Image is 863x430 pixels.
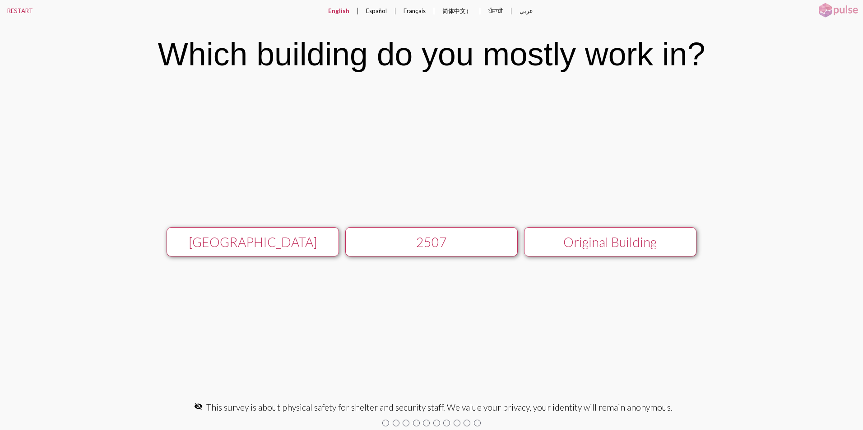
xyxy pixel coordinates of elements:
mat-icon: visibility_off [194,402,203,411]
button: [GEOGRAPHIC_DATA] [167,227,339,256]
button: 2507 [345,227,518,256]
button: Original Building [524,227,696,256]
span: This survey is about physical safety for shelter and security staff. We value your privacy, your ... [206,402,673,412]
img: pulsehorizontalsmall.png [816,2,861,18]
div: 2507 [354,234,508,250]
div: Original Building [533,234,687,250]
div: Which building do you mostly work in? [158,36,705,73]
div: [GEOGRAPHIC_DATA] [176,234,329,250]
